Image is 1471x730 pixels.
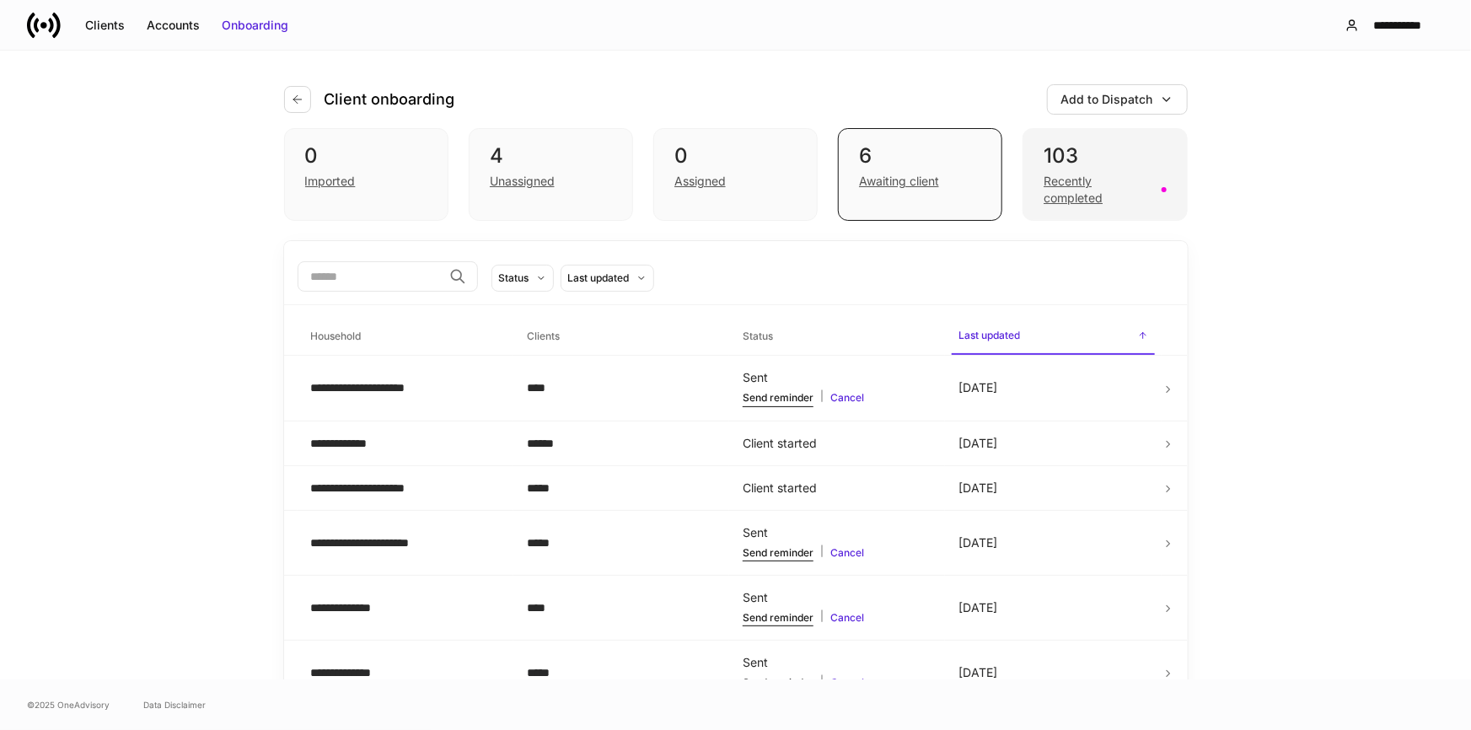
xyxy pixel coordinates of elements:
div: Imported [305,173,356,190]
td: Client started [729,421,945,465]
button: Cancel [830,389,864,406]
td: [DATE] [945,421,1161,465]
span: Status [736,319,938,354]
div: Sent [743,369,931,386]
div: Accounts [147,17,200,34]
button: Cancel [830,545,864,561]
div: Last updated [568,270,630,286]
div: 0Imported [284,128,448,221]
h6: Clients [527,328,560,344]
td: [DATE] [945,510,1161,575]
div: Status [499,270,529,286]
span: Last updated [952,319,1154,355]
button: Send reminder [743,389,813,406]
div: Clients [85,17,125,34]
h4: Client onboarding [325,89,455,110]
div: 103 [1044,142,1166,169]
div: Unassigned [490,173,555,190]
button: Send reminder [743,545,813,561]
div: 0 [674,142,797,169]
div: Awaiting client [859,173,939,190]
td: [DATE] [945,465,1161,510]
td: Client started [729,465,945,510]
h6: Household [311,328,362,344]
button: Status [491,265,554,292]
h6: Status [743,328,773,344]
span: Clients [520,319,722,354]
span: Household [304,319,507,354]
button: Send reminder [743,674,813,691]
div: 4Unassigned [469,128,633,221]
button: Cancel [830,674,864,691]
td: [DATE] [945,356,1161,421]
div: Add to Dispatch [1061,91,1153,108]
div: Onboarding [222,17,288,34]
span: © 2025 OneAdvisory [27,698,110,711]
td: [DATE] [945,640,1161,705]
div: 0Assigned [653,128,818,221]
div: | [743,609,931,626]
div: Recently completed [1044,173,1151,207]
td: [DATE] [945,575,1161,640]
div: Sent [743,589,931,606]
button: Accounts [136,12,211,39]
div: Sent [743,654,931,671]
div: | [743,674,931,691]
div: 0 [305,142,427,169]
button: Clients [74,12,136,39]
a: Data Disclaimer [143,698,206,711]
div: 103Recently completed [1023,128,1187,221]
div: Assigned [674,173,726,190]
button: Cancel [830,609,864,626]
button: Send reminder [743,609,813,626]
button: Add to Dispatch [1047,84,1188,115]
button: Last updated [561,265,654,292]
div: | [743,545,931,561]
div: 4 [490,142,612,169]
div: 6Awaiting client [838,128,1002,221]
div: Sent [743,524,931,541]
div: | [743,389,931,406]
button: Onboarding [211,12,299,39]
div: 6 [859,142,981,169]
h6: Last updated [958,327,1020,343]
